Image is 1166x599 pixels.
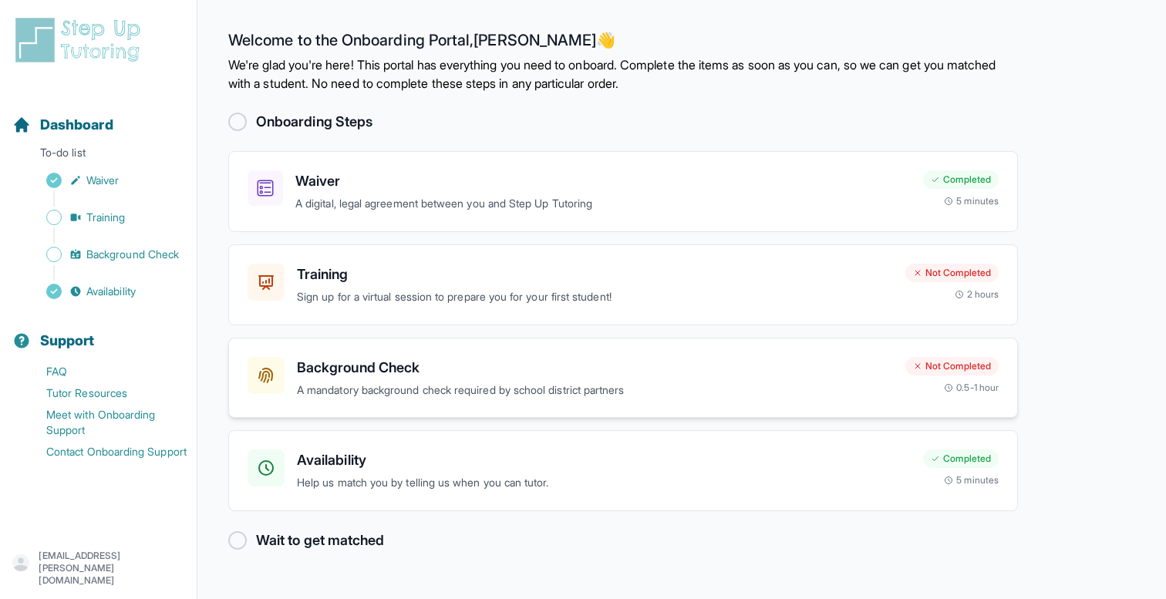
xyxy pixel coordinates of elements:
[295,170,911,192] h3: Waiver
[12,15,150,65] img: logo
[86,247,179,262] span: Background Check
[12,441,197,463] a: Contact Onboarding Support
[6,305,190,358] button: Support
[86,284,136,299] span: Availability
[228,338,1018,419] a: Background CheckA mandatory background check required by school district partnersNot Completed0.5...
[86,173,119,188] span: Waiver
[297,474,911,492] p: Help us match you by telling us when you can tutor.
[923,170,999,189] div: Completed
[944,474,999,486] div: 5 minutes
[12,207,197,228] a: Training
[256,530,384,551] h2: Wait to get matched
[12,170,197,191] a: Waiver
[12,404,197,441] a: Meet with Onboarding Support
[6,89,190,142] button: Dashboard
[12,382,197,404] a: Tutor Resources
[297,357,893,379] h3: Background Check
[256,111,372,133] h2: Onboarding Steps
[297,382,893,399] p: A mandatory background check required by school district partners
[12,114,113,136] a: Dashboard
[297,264,893,285] h3: Training
[944,382,999,394] div: 0.5-1 hour
[228,430,1018,511] a: AvailabilityHelp us match you by telling us when you can tutor.Completed5 minutes
[12,550,184,587] button: [EMAIL_ADDRESS][PERSON_NAME][DOMAIN_NAME]
[905,357,999,375] div: Not Completed
[12,244,197,265] a: Background Check
[12,281,197,302] a: Availability
[228,56,1018,93] p: We're glad you're here! This portal has everything you need to onboard. Complete the items as soo...
[40,114,113,136] span: Dashboard
[6,145,190,167] p: To-do list
[297,288,893,306] p: Sign up for a virtual session to prepare you for your first student!
[923,449,999,468] div: Completed
[40,330,95,352] span: Support
[944,195,999,207] div: 5 minutes
[295,195,911,213] p: A digital, legal agreement between you and Step Up Tutoring
[12,361,197,382] a: FAQ
[86,210,126,225] span: Training
[228,151,1018,232] a: WaiverA digital, legal agreement between you and Step Up TutoringCompleted5 minutes
[955,288,999,301] div: 2 hours
[905,264,999,282] div: Not Completed
[228,31,1018,56] h2: Welcome to the Onboarding Portal, [PERSON_NAME] 👋
[228,244,1018,325] a: TrainingSign up for a virtual session to prepare you for your first student!Not Completed2 hours
[39,550,184,587] p: [EMAIL_ADDRESS][PERSON_NAME][DOMAIN_NAME]
[297,449,911,471] h3: Availability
